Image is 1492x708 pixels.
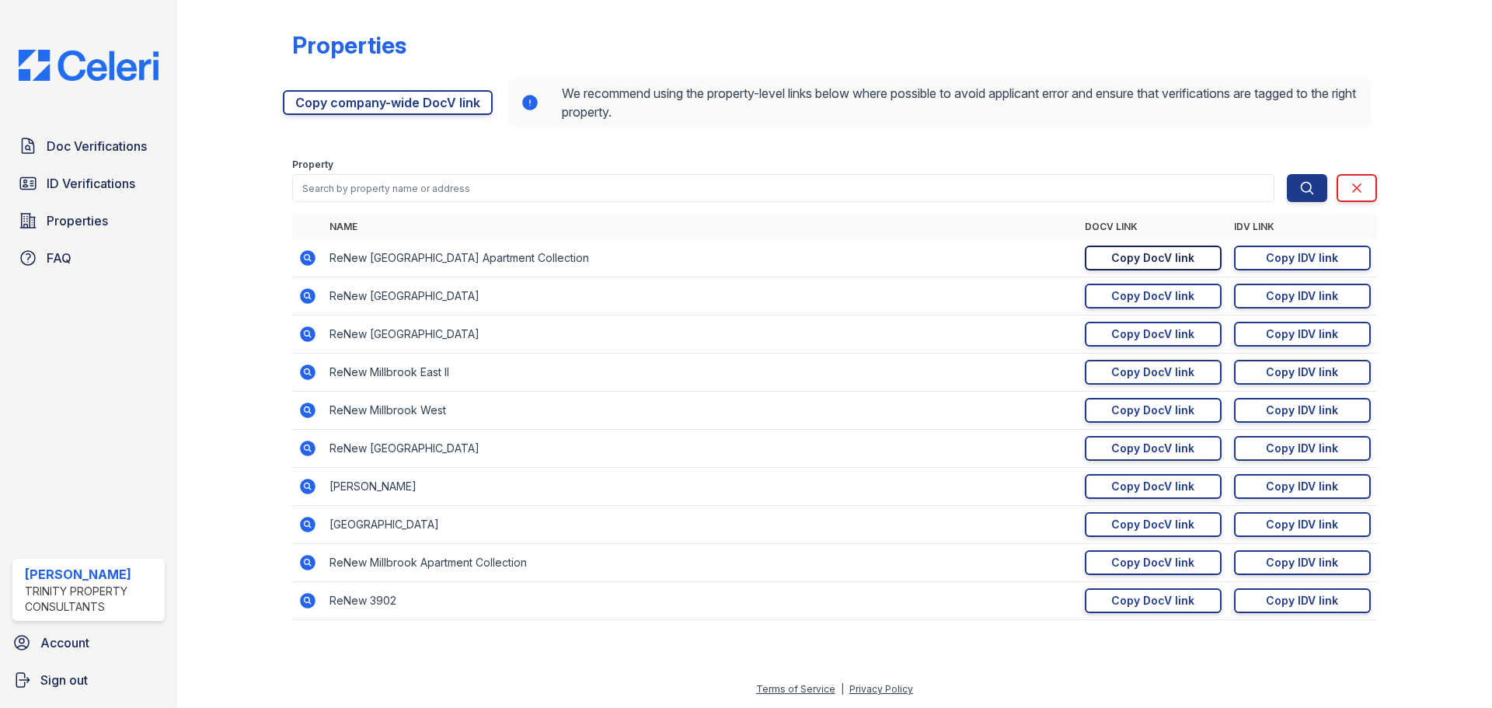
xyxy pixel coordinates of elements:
[40,671,88,689] span: Sign out
[323,544,1079,582] td: ReNew Millbrook Apartment Collection
[508,78,1371,127] div: We recommend using the property-level links below where possible to avoid applicant error and ens...
[1266,517,1338,532] div: Copy IDV link
[323,582,1079,620] td: ReNew 3902
[1234,360,1371,385] a: Copy IDV link
[1266,326,1338,342] div: Copy IDV link
[6,627,171,658] a: Account
[6,50,171,81] img: CE_Logo_Blue-a8612792a0a2168367f1c8372b55b34899dd931a85d93a1a3d3e32e68fde9ad4.png
[841,683,844,695] div: |
[1234,512,1371,537] a: Copy IDV link
[47,137,147,155] span: Doc Verifications
[12,242,165,274] a: FAQ
[1266,403,1338,418] div: Copy IDV link
[1266,441,1338,456] div: Copy IDV link
[323,214,1079,239] th: Name
[1111,517,1194,532] div: Copy DocV link
[25,565,159,584] div: [PERSON_NAME]
[1266,250,1338,266] div: Copy IDV link
[1111,326,1194,342] div: Copy DocV link
[1111,479,1194,494] div: Copy DocV link
[47,174,135,193] span: ID Verifications
[1266,593,1338,609] div: Copy IDV link
[1085,246,1222,270] a: Copy DocV link
[1234,550,1371,575] a: Copy IDV link
[292,31,406,59] div: Properties
[25,584,159,615] div: Trinity Property Consultants
[323,468,1079,506] td: [PERSON_NAME]
[1085,360,1222,385] a: Copy DocV link
[1234,588,1371,613] a: Copy IDV link
[323,277,1079,316] td: ReNew [GEOGRAPHIC_DATA]
[849,683,913,695] a: Privacy Policy
[1111,250,1194,266] div: Copy DocV link
[12,168,165,199] a: ID Verifications
[1085,588,1222,613] a: Copy DocV link
[47,211,108,230] span: Properties
[1234,284,1371,309] a: Copy IDV link
[292,159,333,171] label: Property
[1111,441,1194,456] div: Copy DocV link
[1085,398,1222,423] a: Copy DocV link
[12,205,165,236] a: Properties
[323,239,1079,277] td: ReNew [GEOGRAPHIC_DATA] Apartment Collection
[756,683,835,695] a: Terms of Service
[283,90,493,115] a: Copy company-wide DocV link
[1266,288,1338,304] div: Copy IDV link
[1111,403,1194,418] div: Copy DocV link
[1234,398,1371,423] a: Copy IDV link
[1079,214,1228,239] th: DocV Link
[1085,284,1222,309] a: Copy DocV link
[6,664,171,696] a: Sign out
[323,430,1079,468] td: ReNew [GEOGRAPHIC_DATA]
[1111,288,1194,304] div: Copy DocV link
[1085,436,1222,461] a: Copy DocV link
[1111,593,1194,609] div: Copy DocV link
[40,633,89,652] span: Account
[1234,436,1371,461] a: Copy IDV link
[1085,474,1222,499] a: Copy DocV link
[1085,550,1222,575] a: Copy DocV link
[323,392,1079,430] td: ReNew Millbrook West
[1266,479,1338,494] div: Copy IDV link
[1228,214,1377,239] th: IDV Link
[1266,364,1338,380] div: Copy IDV link
[323,316,1079,354] td: ReNew [GEOGRAPHIC_DATA]
[323,506,1079,544] td: [GEOGRAPHIC_DATA]
[1085,322,1222,347] a: Copy DocV link
[1234,322,1371,347] a: Copy IDV link
[292,174,1274,202] input: Search by property name or address
[12,131,165,162] a: Doc Verifications
[1234,474,1371,499] a: Copy IDV link
[1085,512,1222,537] a: Copy DocV link
[1111,364,1194,380] div: Copy DocV link
[47,249,71,267] span: FAQ
[1266,555,1338,570] div: Copy IDV link
[323,354,1079,392] td: ReNew Millbrook East II
[1111,555,1194,570] div: Copy DocV link
[1234,246,1371,270] a: Copy IDV link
